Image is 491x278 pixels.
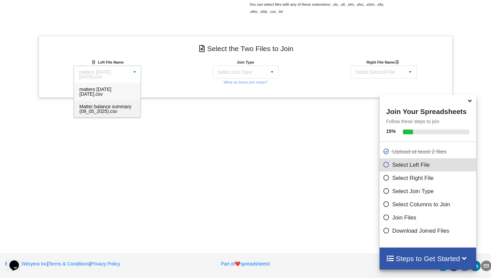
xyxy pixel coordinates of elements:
[366,60,400,64] b: Right File Name
[249,2,384,14] i: You can select files with any of these extensions: .xls, .xlt, .xlm, .xlsx, .xlsm, .xltx, .xltm, ...
[448,260,459,271] div: facebook
[383,147,475,156] p: Upload at least 2 files
[380,118,476,125] p: Follow these steps to join
[98,60,124,64] b: Left File Name
[470,260,481,271] div: linkedin
[5,260,160,267] p: | |
[386,254,470,263] h4: Steps to Get Started
[356,70,395,74] div: Select Second File
[235,261,240,267] span: heart
[383,213,475,222] p: Join Files
[79,104,131,114] span: Matter balance summary (09_05_2025).csv
[383,174,475,182] p: Select Right File
[380,106,476,116] h4: Join Your Spreadsheets
[459,260,470,271] div: reddit
[224,80,267,84] small: What do these join mean?
[217,70,252,74] div: Select Join Type
[79,70,131,79] div: matters [DATE] [DATE].csv
[383,161,475,169] p: Select Left File
[5,261,47,267] a: 2025Woyera Inc
[7,251,28,271] iframe: chat widget
[237,60,254,64] b: Join Type
[383,227,475,235] p: Download Joined Files
[221,261,270,267] a: Part ofheartspreadsheets!
[438,260,448,271] div: twitter
[48,261,89,267] a: Terms & Conditions
[79,87,111,97] span: matters [DATE] [DATE].csv
[386,129,396,134] b: 15 %
[383,187,475,195] p: Select Join Type
[44,41,448,56] h4: Select the Two Files to Join
[383,200,475,209] p: Select Columns to Join
[91,261,120,267] a: Privacy Policy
